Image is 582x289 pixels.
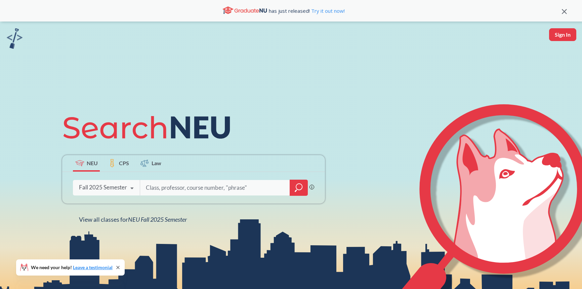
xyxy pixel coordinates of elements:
a: Try it out now! [310,7,345,14]
span: has just released! [269,7,345,14]
input: Class, professor, course number, "phrase" [145,181,285,195]
span: We need your help! [31,265,113,270]
span: CPS [119,159,129,167]
a: Leave a testimonial [73,264,113,270]
div: Fall 2025 Semester [79,184,127,191]
div: magnifying glass [290,180,308,196]
span: NEU Fall 2025 Semester [128,216,187,223]
svg: magnifying glass [295,183,303,192]
button: Sign In [549,28,576,41]
img: sandbox logo [7,28,23,49]
span: NEU [87,159,98,167]
span: Law [152,159,161,167]
span: View all classes for [79,216,187,223]
a: sandbox logo [7,28,23,51]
